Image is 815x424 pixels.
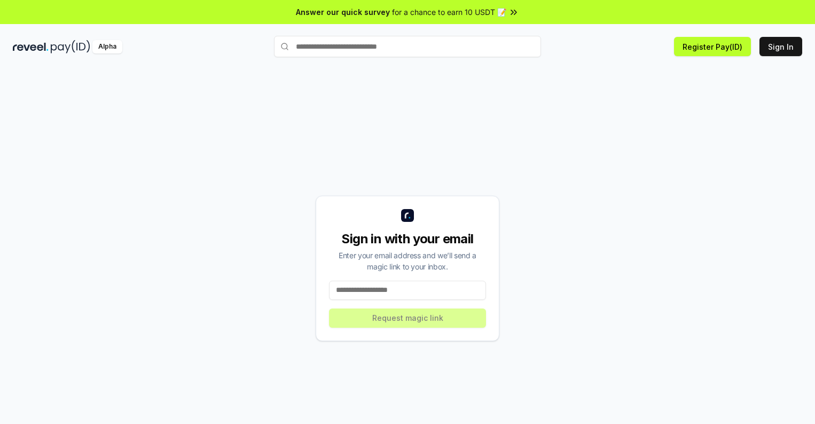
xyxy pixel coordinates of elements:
div: Enter your email address and we’ll send a magic link to your inbox. [329,250,486,272]
img: pay_id [51,40,90,53]
div: Alpha [92,40,122,53]
img: logo_small [401,209,414,222]
img: reveel_dark [13,40,49,53]
button: Sign In [759,37,802,56]
div: Sign in with your email [329,230,486,248]
span: Answer our quick survey [296,6,390,18]
span: for a chance to earn 10 USDT 📝 [392,6,506,18]
button: Register Pay(ID) [674,37,751,56]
